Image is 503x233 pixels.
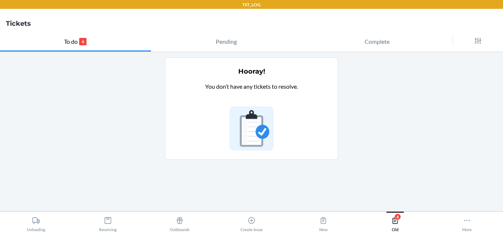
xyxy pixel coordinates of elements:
div: Outbounds [170,213,190,232]
button: Receiving [72,212,144,232]
p: 6 [79,38,87,45]
p: Pending [216,37,237,46]
p: Complete [365,37,390,46]
button: Create Issue [215,212,287,232]
button: Outbounds [144,212,215,232]
img: SP3nY3eSWwAAAABJRU5ErkJggg== [229,106,274,151]
div: Create Issue [240,213,263,232]
button: Pending [151,32,302,52]
h4: Tickets [6,19,31,28]
button: New [288,212,359,232]
div: Old [391,213,399,232]
div: Receiving [99,213,117,232]
p: TST_LOG [242,1,261,8]
button: More [431,212,503,232]
div: New [319,213,328,232]
p: You don’t have any tickets to resolve. [205,82,298,100]
div: Unloading [27,213,45,232]
h3: Hooray! [238,67,265,76]
p: To do [64,37,78,46]
div: 6 [394,213,401,220]
button: Complete [302,32,453,52]
button: 6Old [359,212,431,232]
div: More [462,213,472,232]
